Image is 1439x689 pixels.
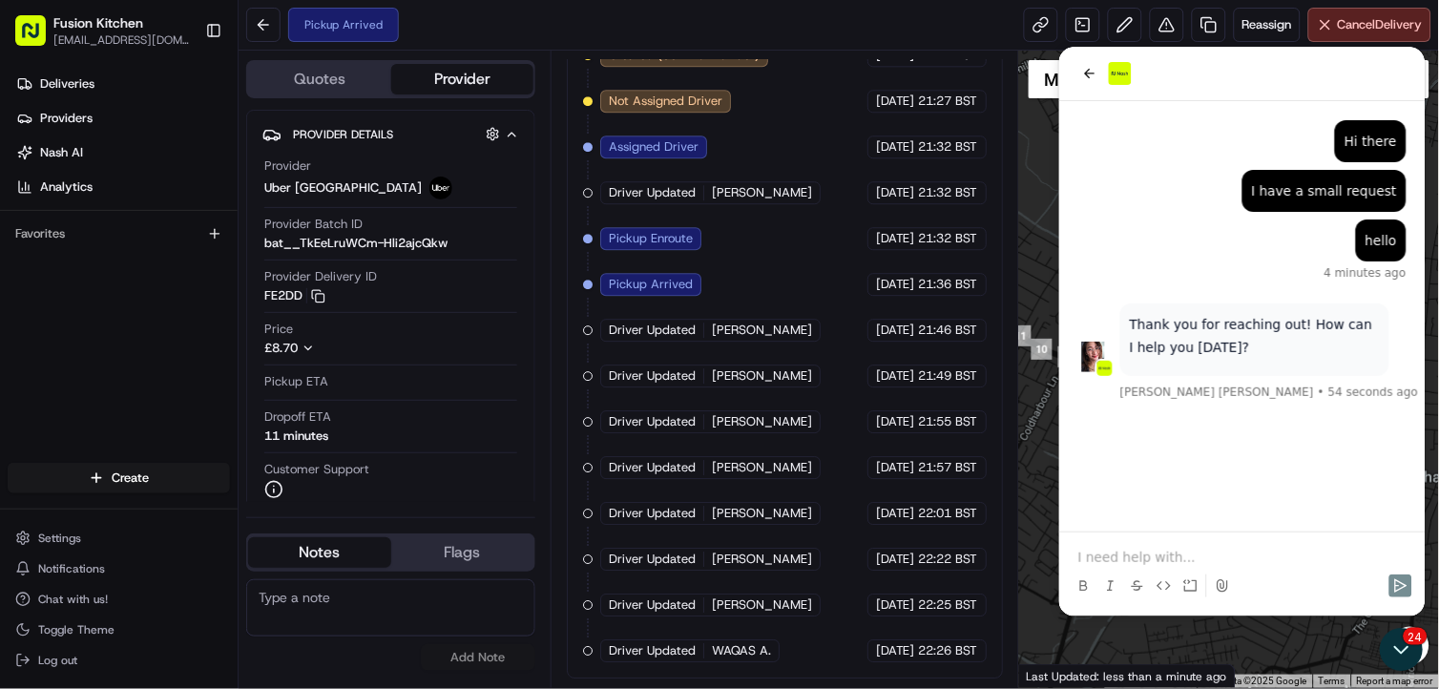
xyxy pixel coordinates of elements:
button: Settings [8,525,230,552]
span: WAQAS A. [712,642,771,659]
span: [DATE] [876,138,915,156]
span: Uber [GEOGRAPHIC_DATA] [264,179,422,197]
span: [DATE] [876,642,915,659]
span: Driver Updated [609,596,696,614]
span: Provider Details [293,127,393,142]
span: [DATE] [876,184,915,201]
span: 21:49 BST [919,367,978,385]
button: [EMAIL_ADDRESS][DOMAIN_NAME] [53,32,190,48]
span: [DATE] [876,413,915,430]
span: 22:01 BST [919,505,978,522]
span: Cancel Delivery [1338,16,1423,33]
button: Flags [391,537,534,568]
span: Toggle Theme [38,622,115,637]
span: 21:55 BST [919,413,978,430]
span: Analytics [40,178,93,196]
span: 21:32 BST [919,230,978,247]
span: [DATE] [876,505,915,522]
a: Analytics [8,172,238,202]
span: [PERSON_NAME] [712,505,812,522]
button: Notifications [8,555,230,582]
button: Fusion Kitchen [53,13,143,32]
span: [PERSON_NAME] [712,184,812,201]
span: Chat with us! [38,592,108,607]
a: Report a map error [1357,676,1433,686]
span: [PERSON_NAME] [712,413,812,430]
span: 22:22 BST [919,551,978,568]
span: [DATE] [876,551,915,568]
button: Reassign [1234,8,1301,42]
button: £8.70 [264,340,432,357]
span: Price [264,321,293,338]
span: [DATE] [876,276,915,293]
span: Deliveries [40,75,94,93]
a: Terms (opens in new tab) [1319,676,1345,686]
button: Create [8,463,230,493]
span: [DATE] [876,230,915,247]
span: [DATE] [876,596,915,614]
span: Create [112,470,149,487]
span: Reassign [1242,16,1292,33]
span: 21:32 BST [919,184,978,201]
span: [DATE] [876,367,915,385]
span: £8.70 [264,340,298,356]
span: Provider [264,157,311,175]
span: 22:25 BST [919,596,978,614]
span: Provider Batch ID [264,216,363,233]
div: 11 [1011,325,1032,346]
span: Driver Updated [609,413,696,430]
span: 21:32 BST [919,138,978,156]
span: 22:26 BST [919,642,978,659]
span: Settings [38,531,81,546]
button: Log out [8,647,230,674]
span: 21:46 BST [919,322,978,339]
a: Providers [8,103,238,134]
div: 10 [1032,339,1053,360]
iframe: Open customer support [1378,626,1429,678]
span: 21:57 BST [919,459,978,476]
span: bat__TkEeLruWCm-Hli2ajcQkw [264,235,448,252]
div: 12 [1058,346,1079,367]
a: Open this area in Google Maps (opens a new window) [1024,663,1087,688]
button: Toggle Theme [8,616,230,643]
span: Assigned Driver [609,138,699,156]
span: Notifications [38,561,105,576]
span: Driver Updated [609,459,696,476]
span: Driver Updated [609,367,696,385]
span: [PERSON_NAME] [712,551,812,568]
a: Nash AI [8,137,238,168]
button: FE2DD [264,287,325,304]
div: Favorites [8,219,230,249]
span: 21:36 BST [919,276,978,293]
span: Customer Support [264,461,369,478]
span: 21:27 BST [919,93,978,110]
div: 11 minutes [264,428,328,445]
span: [DATE] [876,459,915,476]
span: [DATE] [876,93,915,110]
span: Pickup Arrived [609,276,693,293]
img: uber-new-logo.jpeg [429,177,452,199]
span: Provider Delivery ID [264,268,377,285]
a: Deliveries [8,69,238,99]
span: Dropoff ETA [264,408,331,426]
span: Map data ©2025 Google [1203,676,1307,686]
span: Pickup ETA [264,373,328,390]
span: Driver Updated [609,551,696,568]
button: Chat with us! [8,586,230,613]
button: Provider Details [262,118,519,150]
button: Quotes [248,64,391,94]
button: Show street map [1029,60,1095,98]
button: Provider [391,64,534,94]
span: [PERSON_NAME] [712,367,812,385]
